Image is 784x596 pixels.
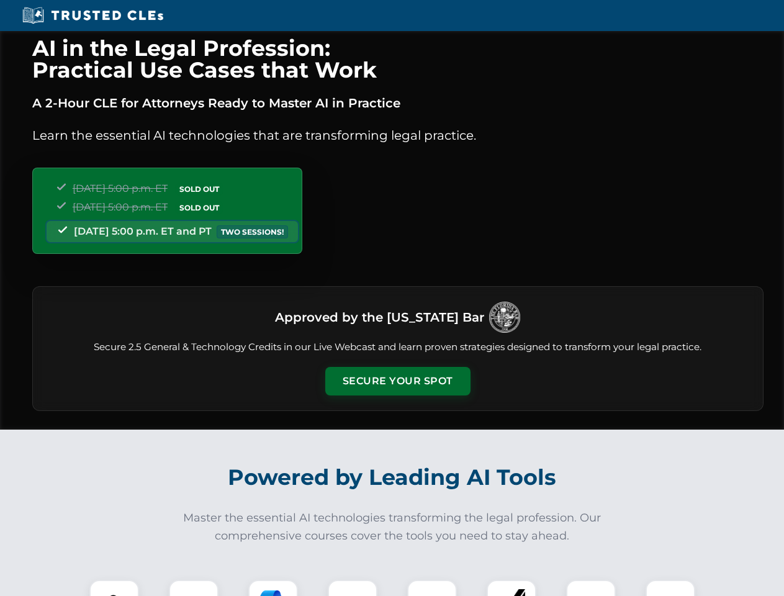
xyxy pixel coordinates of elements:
p: A 2-Hour CLE for Attorneys Ready to Master AI in Practice [32,93,764,113]
h1: AI in the Legal Profession: Practical Use Cases that Work [32,37,764,81]
span: [DATE] 5:00 p.m. ET [73,201,168,213]
h2: Powered by Leading AI Tools [48,456,736,499]
img: Logo [489,302,520,333]
span: SOLD OUT [175,183,223,196]
p: Learn the essential AI technologies that are transforming legal practice. [32,125,764,145]
img: Trusted CLEs [19,6,167,25]
p: Secure 2.5 General & Technology Credits in our Live Webcast and learn proven strategies designed ... [48,340,748,354]
span: [DATE] 5:00 p.m. ET [73,183,168,194]
span: SOLD OUT [175,201,223,214]
button: Secure Your Spot [325,367,471,395]
h3: Approved by the [US_STATE] Bar [275,306,484,328]
p: Master the essential AI technologies transforming the legal profession. Our comprehensive courses... [175,509,610,545]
